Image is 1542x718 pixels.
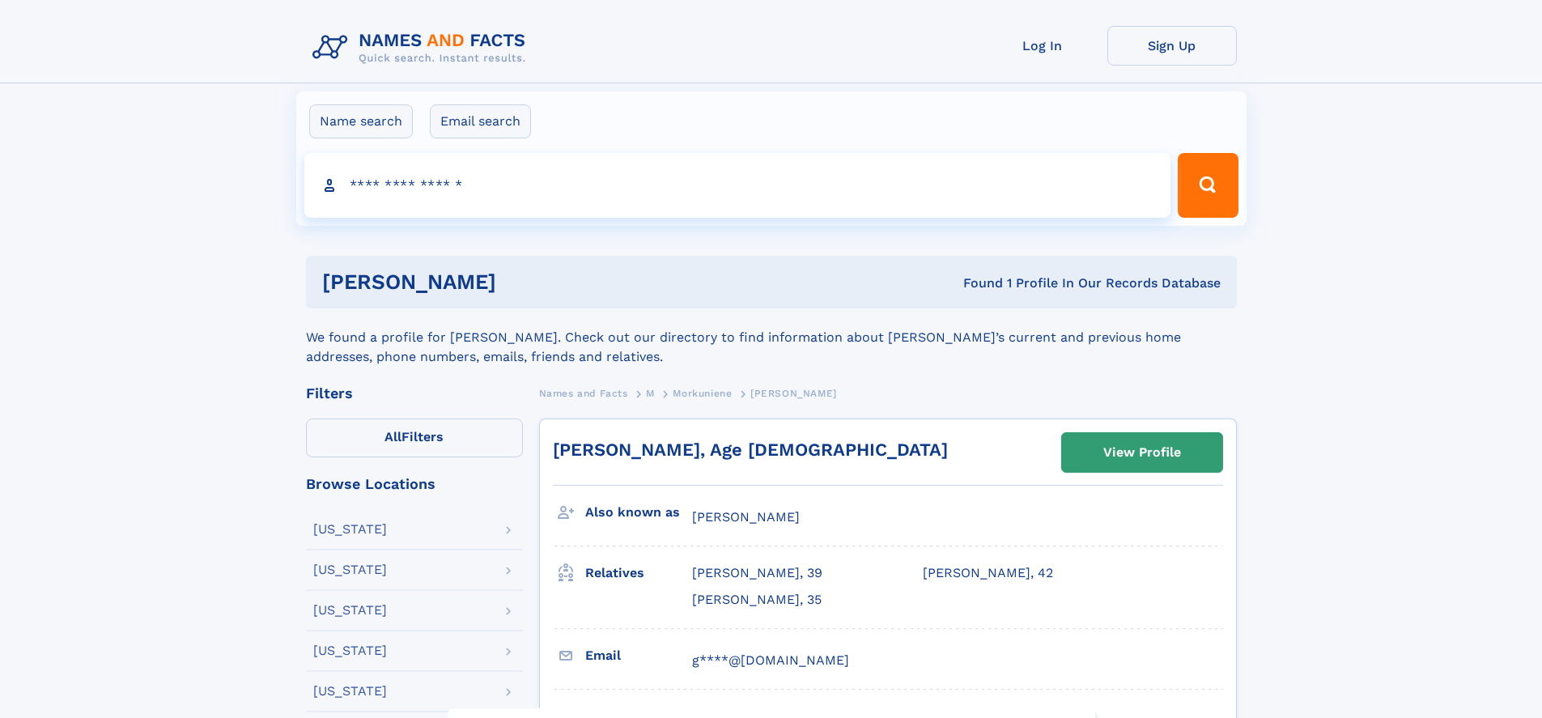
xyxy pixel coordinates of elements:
[313,685,387,698] div: [US_STATE]
[729,274,1221,292] div: Found 1 Profile In Our Records Database
[692,564,822,582] a: [PERSON_NAME], 39
[692,591,822,609] a: [PERSON_NAME], 35
[978,26,1107,66] a: Log In
[313,604,387,617] div: [US_STATE]
[306,477,523,491] div: Browse Locations
[585,499,692,526] h3: Also known as
[553,440,948,460] a: [PERSON_NAME], Age [DEMOGRAPHIC_DATA]
[1103,434,1181,471] div: View Profile
[539,383,628,403] a: Names and Facts
[673,383,732,403] a: Morkuniene
[1107,26,1237,66] a: Sign Up
[692,509,800,525] span: [PERSON_NAME]
[313,523,387,536] div: [US_STATE]
[306,386,523,401] div: Filters
[585,642,692,669] h3: Email
[304,153,1171,218] input: search input
[1178,153,1238,218] button: Search Button
[306,418,523,457] label: Filters
[309,104,413,138] label: Name search
[673,388,732,399] span: Morkuniene
[313,563,387,576] div: [US_STATE]
[384,429,401,444] span: All
[306,26,539,70] img: Logo Names and Facts
[306,308,1237,367] div: We found a profile for [PERSON_NAME]. Check out our directory to find information about [PERSON_N...
[646,388,655,399] span: M
[646,383,655,403] a: M
[750,388,837,399] span: [PERSON_NAME]
[1062,433,1222,472] a: View Profile
[923,564,1053,582] a: [PERSON_NAME], 42
[322,272,730,292] h1: [PERSON_NAME]
[585,559,692,587] h3: Relatives
[313,644,387,657] div: [US_STATE]
[430,104,531,138] label: Email search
